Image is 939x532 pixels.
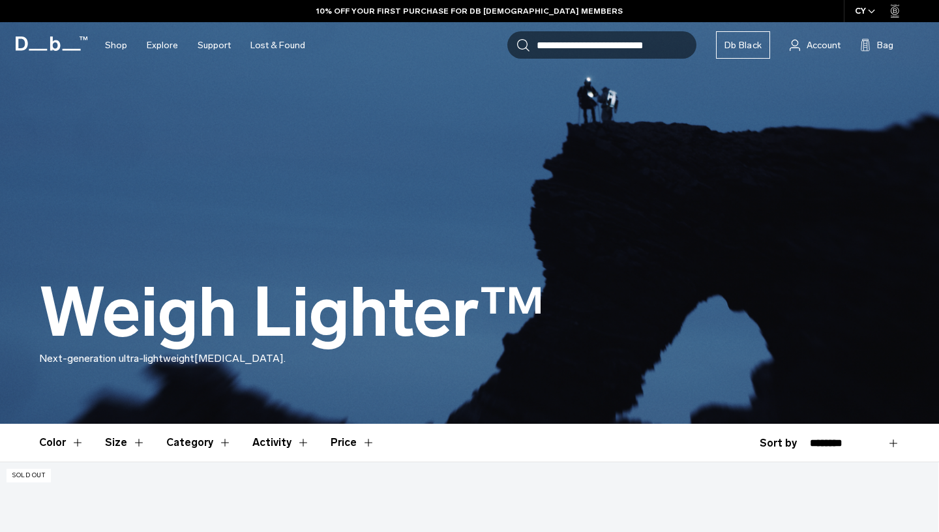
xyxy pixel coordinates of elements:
span: Account [807,38,841,52]
h1: Weigh Lighter™ [39,275,544,351]
button: Toggle Filter [252,424,310,462]
a: Shop [105,22,127,68]
button: Toggle Filter [166,424,231,462]
p: Sold Out [7,469,51,482]
nav: Main Navigation [95,22,315,68]
button: Toggle Price [331,424,375,462]
button: Bag [860,37,893,53]
span: [MEDICAL_DATA]. [194,352,286,364]
span: Next-generation ultra-lightweight [39,352,194,364]
a: Lost & Found [250,22,305,68]
span: Bag [877,38,893,52]
a: Explore [147,22,178,68]
button: Toggle Filter [39,424,84,462]
a: Account [790,37,841,53]
button: Toggle Filter [105,424,145,462]
a: 10% OFF YOUR FIRST PURCHASE FOR DB [DEMOGRAPHIC_DATA] MEMBERS [316,5,623,17]
a: Support [198,22,231,68]
a: Db Black [716,31,770,59]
